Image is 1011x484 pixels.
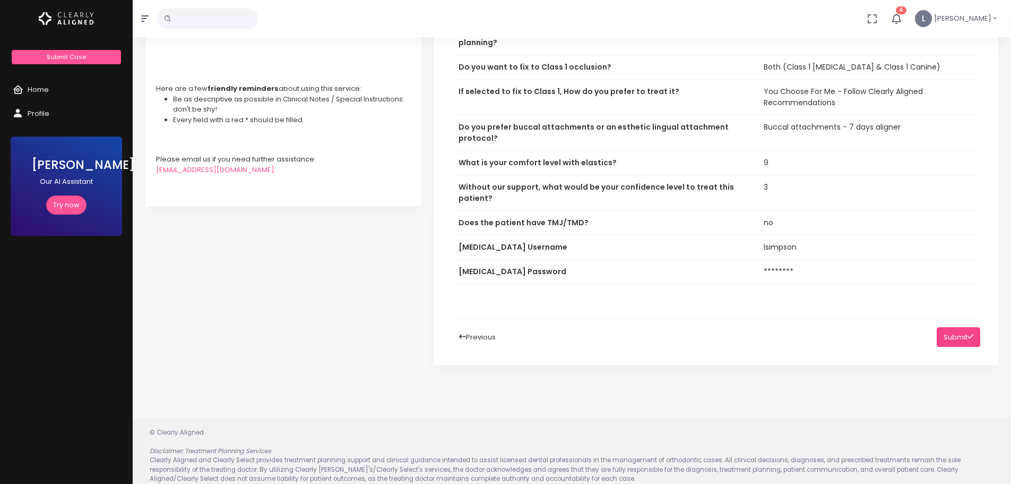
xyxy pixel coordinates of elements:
td: You Choose For Me - Follow Clearly Aligned Recommendations [757,80,980,115]
td: no [757,20,980,55]
li: Every field with a red * should be filled. [173,115,411,125]
div: Please email us if you need further assistance: [156,154,411,165]
a: Submit Case [12,50,120,64]
th: [MEDICAL_DATA] Password [452,260,758,284]
td: lsimpson [757,235,980,260]
td: 3 [757,175,980,211]
span: [PERSON_NAME] [934,13,991,24]
th: Without our support, what would be your confidence level to treat this patient? [452,175,758,211]
span: 4 [896,6,906,14]
td: 9 [757,151,980,175]
em: Disclaimer: Treatment Planning Services [150,447,271,455]
th: Are you planning any restorative/esthetic treatment? If yes, what are you planning? [452,20,758,55]
span: Submit Case [47,53,86,61]
th: [MEDICAL_DATA] Username [452,235,758,260]
p: Our AI Assistant [32,176,101,187]
button: Submit [937,327,980,347]
td: Buccal attachments - 7 days aligner [757,115,980,151]
strong: friendly reminders [208,83,279,94]
a: Try now [46,196,87,215]
li: Be as descriptive as possible in Clinical Notes / Special Instructions: don't be shy! [173,94,411,115]
span: L [915,10,932,27]
th: If selected to fix to Class 1, How do you prefer to treat it? [452,80,758,115]
h3: [PERSON_NAME] [32,158,101,172]
td: no [757,211,980,235]
button: Previous [452,327,503,347]
td: Both (Class 1 [MEDICAL_DATA] & Class 1 Canine) [757,55,980,80]
th: Do you prefer buccal attachments or an esthetic lingual attachment protocol? [452,115,758,151]
span: Profile [28,108,49,118]
img: Logo Horizontal [39,7,94,30]
th: Do you want to fix to Class 1 occlusion? [452,55,758,80]
a: [EMAIL_ADDRESS][DOMAIN_NAME] [156,165,274,175]
div: © Clearly Aligned Clearly Aligned and Clearly Select provides treatment planning support and clin... [139,428,1005,484]
th: Does the patient have TMJ/TMD? [452,211,758,235]
span: Home [28,84,49,95]
div: Here are a few about using this service: [156,83,411,94]
th: What is your comfort level with elastics? [452,151,758,175]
